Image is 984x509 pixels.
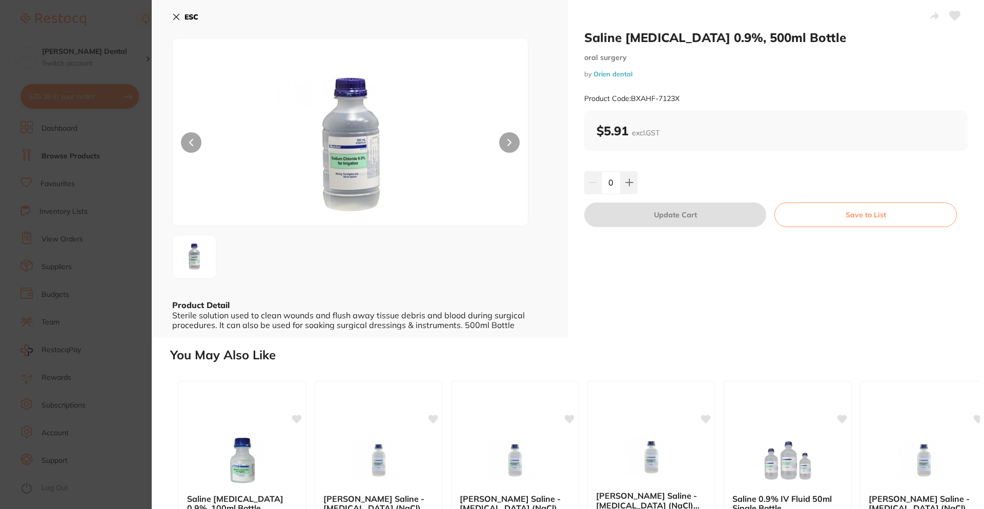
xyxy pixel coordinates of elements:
[597,123,660,138] b: $5.91
[584,94,680,103] small: Product Code: BXAHF-7123X
[209,435,276,486] img: Saline Sodium Chloride 0.9%, 100ml Bottle
[482,435,548,486] img: Baxter Saline - Sodium Chloride (NaCl) 0.9% - 1L-Bottle--Each
[891,435,957,486] img: Baxter Saline - Sodium Chloride (NaCl) 0.9% - 1L-Bag--Each
[584,202,766,227] button: Update Cart
[184,12,198,22] b: ESC
[632,128,660,137] span: excl. GST
[618,432,685,483] img: Baxter Saline - Sodium Chloride (NaCl) 0.9%
[584,70,968,78] small: by
[345,435,412,486] img: Baxter Saline - Sodium Chloride (NaCl) 0.9% - 500ml-Bottle--Each
[170,348,980,362] h2: You May Also Like
[774,202,957,227] button: Save to List
[172,300,230,310] b: Product Detail
[244,64,457,226] img: XzEzLWpwZw
[754,435,821,486] img: Saline 0.9% IV Fluid 50ml Single Bottle Sodium Chloride
[593,70,632,78] a: Orien dental
[176,237,213,277] img: XzEzLWpwZw
[584,53,968,62] small: oral surgery
[172,311,547,330] div: Sterile solution used to clean wounds and flush away tissue debris and blood during surgical proc...
[584,30,968,45] h2: Saline [MEDICAL_DATA] 0.9%, 500ml Bottle
[172,8,198,26] button: ESC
